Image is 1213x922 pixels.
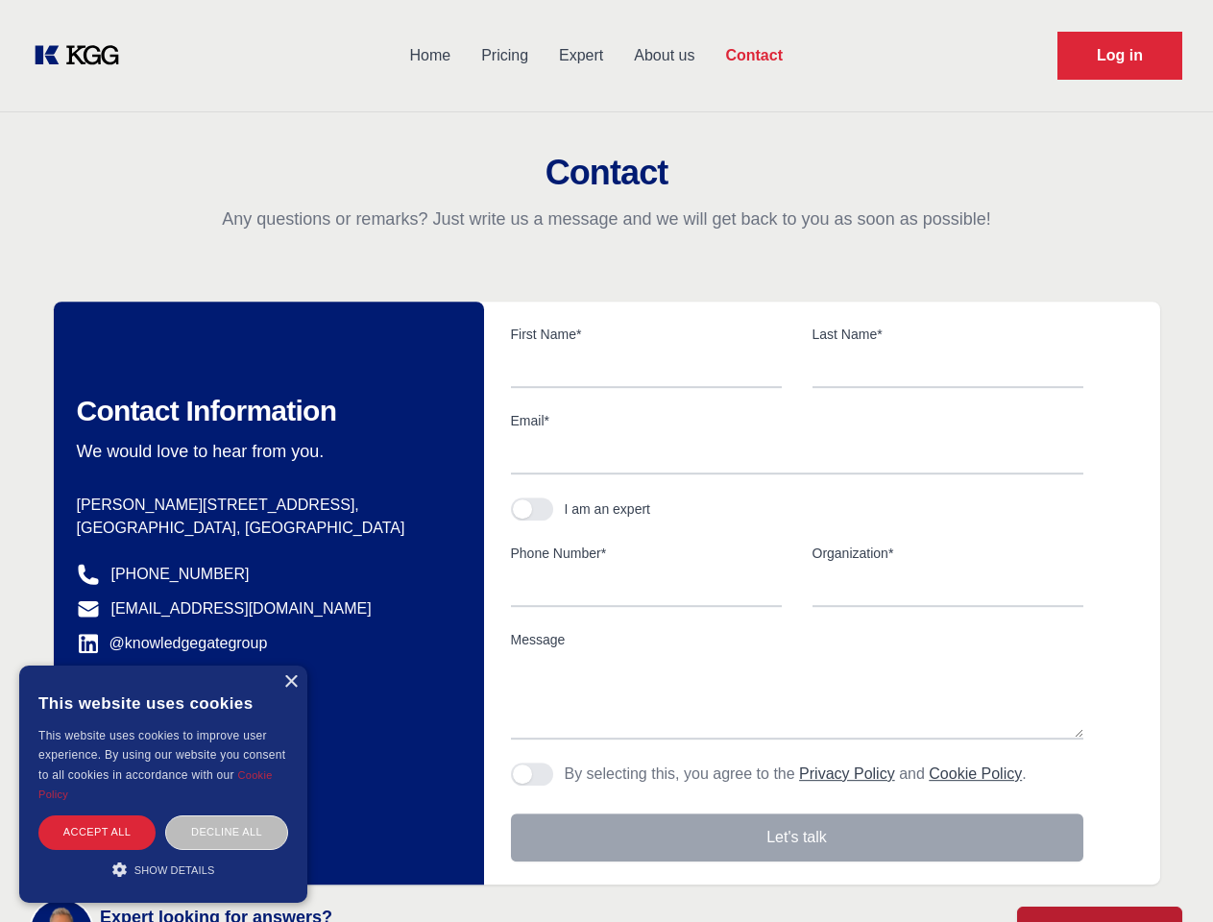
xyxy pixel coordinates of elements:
[38,729,285,782] span: This website uses cookies to improve user experience. By using our website you consent to all coo...
[511,544,782,563] label: Phone Number*
[111,597,372,620] a: [EMAIL_ADDRESS][DOMAIN_NAME]
[77,517,453,540] p: [GEOGRAPHIC_DATA], [GEOGRAPHIC_DATA]
[929,765,1022,782] a: Cookie Policy
[813,325,1083,344] label: Last Name*
[710,31,798,81] a: Contact
[394,31,466,81] a: Home
[1057,32,1182,80] a: Request Demo
[23,154,1190,192] h2: Contact
[111,563,250,586] a: [PHONE_NUMBER]
[77,494,453,517] p: [PERSON_NAME][STREET_ADDRESS],
[799,765,895,782] a: Privacy Policy
[38,815,156,849] div: Accept all
[466,31,544,81] a: Pricing
[77,632,268,655] a: @knowledgegategroup
[511,325,782,344] label: First Name*
[77,440,453,463] p: We would love to hear from you.
[511,630,1083,649] label: Message
[813,544,1083,563] label: Organization*
[77,394,453,428] h2: Contact Information
[165,815,288,849] div: Decline all
[38,860,288,879] div: Show details
[565,763,1027,786] p: By selecting this, you agree to the and .
[23,207,1190,230] p: Any questions or remarks? Just write us a message and we will get back to you as soon as possible!
[619,31,710,81] a: About us
[565,499,651,519] div: I am an expert
[38,769,273,800] a: Cookie Policy
[544,31,619,81] a: Expert
[283,675,298,690] div: Close
[1117,830,1213,922] iframe: Chat Widget
[38,680,288,726] div: This website uses cookies
[511,411,1083,430] label: Email*
[134,864,215,876] span: Show details
[511,813,1083,861] button: Let's talk
[31,40,134,71] a: KOL Knowledge Platform: Talk to Key External Experts (KEE)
